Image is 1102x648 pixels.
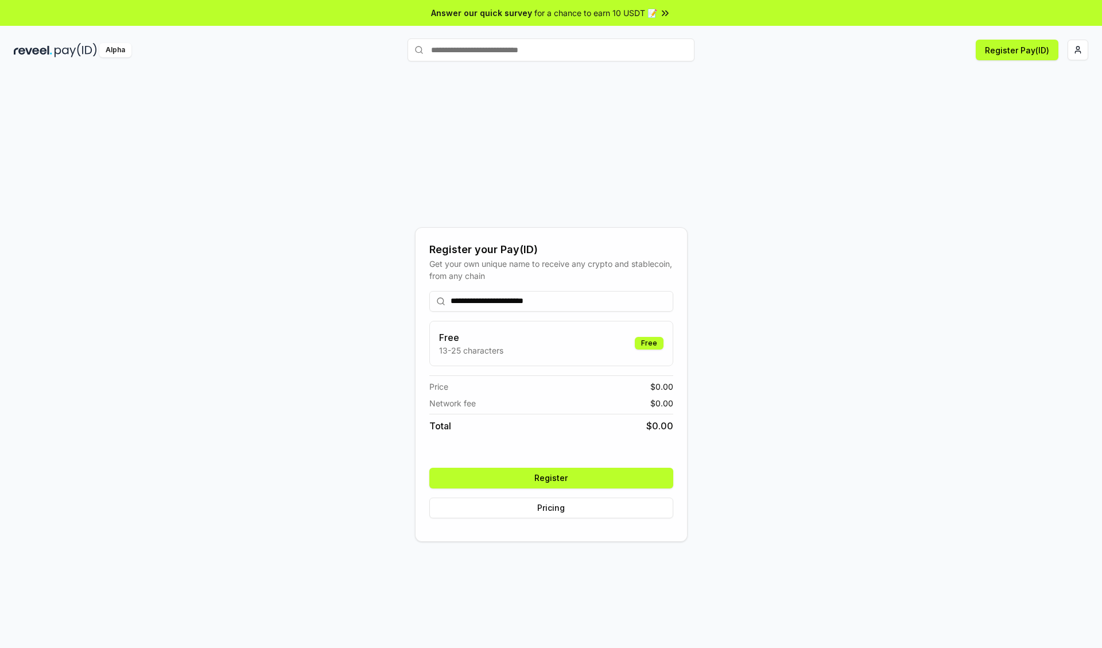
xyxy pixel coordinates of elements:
[650,381,673,393] span: $ 0.00
[976,40,1058,60] button: Register Pay(ID)
[429,498,673,518] button: Pricing
[429,468,673,488] button: Register
[14,43,52,57] img: reveel_dark
[429,258,673,282] div: Get your own unique name to receive any crypto and stablecoin, from any chain
[429,397,476,409] span: Network fee
[431,7,532,19] span: Answer our quick survey
[439,344,503,356] p: 13-25 characters
[650,397,673,409] span: $ 0.00
[429,381,448,393] span: Price
[429,242,673,258] div: Register your Pay(ID)
[55,43,97,57] img: pay_id
[99,43,131,57] div: Alpha
[439,331,503,344] h3: Free
[534,7,657,19] span: for a chance to earn 10 USDT 📝
[635,337,663,350] div: Free
[646,419,673,433] span: $ 0.00
[429,419,451,433] span: Total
